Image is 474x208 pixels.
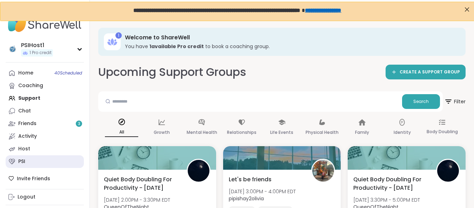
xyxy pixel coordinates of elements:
a: Coaching [6,79,84,92]
span: [DATE] 3:30PM - 5:00PM EDT [353,196,420,203]
button: Filter [444,91,466,112]
span: Search [413,98,429,105]
a: Chat [6,105,84,117]
p: Identity [394,128,411,137]
a: Friends3 [6,117,84,130]
a: Home40Scheduled [6,67,84,79]
h3: Welcome to ShareWell [125,34,456,41]
p: Physical Health [306,128,339,137]
p: Family [355,128,369,137]
a: PSI [6,155,84,168]
a: CREATE A SUPPORT GROUP [386,65,466,79]
div: PSIHost1 [21,41,53,49]
span: Filter [444,93,466,110]
div: Invite Friends [6,172,84,185]
div: 1 [115,32,122,39]
p: Mental Health [187,128,217,137]
button: Search [402,94,440,109]
span: CREATE A SUPPORT GROUP [400,69,460,75]
div: Coaching [18,82,43,89]
span: Quiet Body Doubling For Productivity - [DATE] [104,175,179,192]
span: Quiet Body Doubling For Productivity - [DATE] [353,175,428,192]
span: 40 Scheduled [54,70,82,76]
b: 1 available Pro credit [149,43,204,50]
span: [DATE] 2:00PM - 3:30PM EDT [104,196,170,203]
div: Logout [18,194,35,201]
p: Relationships [227,128,256,137]
div: Close Step [462,3,471,12]
a: Activity [6,130,84,143]
span: [DATE] 3:00PM - 4:00PM EDT [229,188,296,195]
p: All [105,128,138,137]
img: QueenOfTheNight [188,160,209,182]
img: QueenOfTheNight [437,160,459,182]
div: Friends [18,120,36,127]
span: 3 [78,121,80,127]
h2: Upcoming Support Groups [98,64,246,80]
div: Chat [18,108,31,115]
div: Activity [18,133,37,140]
a: Logout [6,191,84,203]
p: Life Events [270,128,293,137]
b: pipishay2olivia [229,195,264,202]
span: Let's be friends [229,175,272,184]
img: pipishay2olivia [312,160,334,182]
img: ShareWell Nav Logo [6,11,84,36]
img: PSIHost1 [7,44,18,55]
p: Growth [154,128,170,137]
p: Body Doubling [427,128,458,136]
div: Home [18,70,33,77]
a: Host [6,143,84,155]
div: PSI [18,158,25,165]
h3: You have to book a coaching group. [125,43,456,50]
span: 1 Pro credit [29,50,52,56]
div: Host [18,145,30,152]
